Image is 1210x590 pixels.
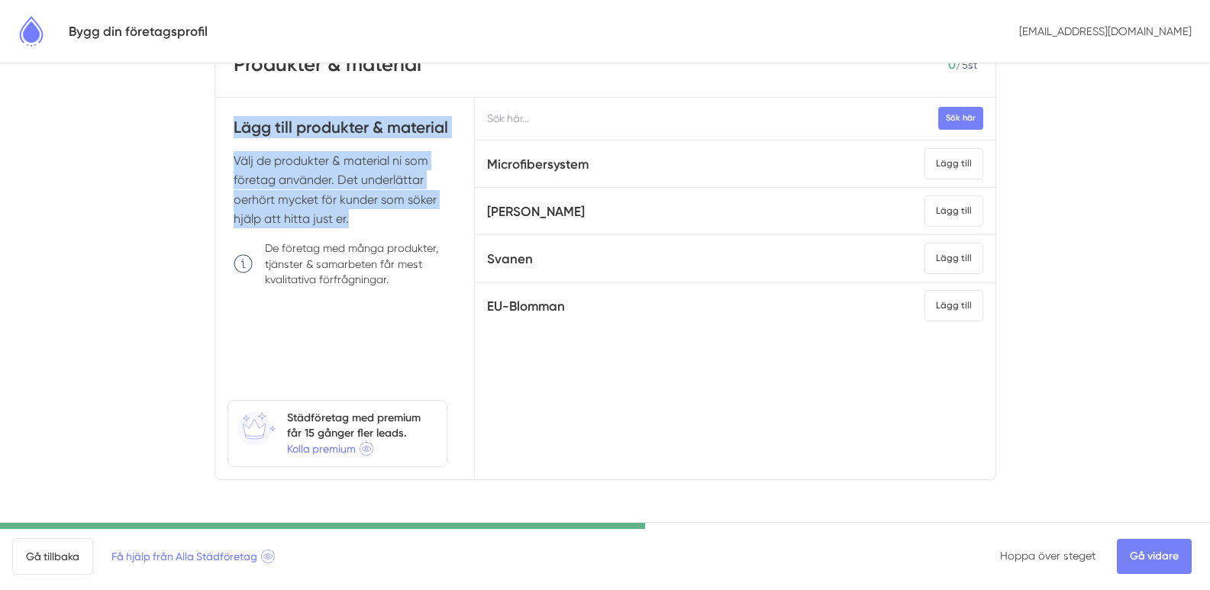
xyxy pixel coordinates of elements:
[924,243,983,274] div: Lägg till
[948,57,956,72] span: 0
[234,116,457,150] h4: Lägg till produkter & material
[962,59,968,71] span: 5
[487,202,585,222] h5: [PERSON_NAME]
[956,59,977,71] span: / st
[69,21,208,42] h5: Bygg din företagsprofil
[924,290,983,321] div: Lägg till
[924,148,983,179] div: Lägg till
[487,249,533,269] h5: Svanen
[938,107,983,129] button: Sök här
[1013,18,1198,45] p: [EMAIL_ADDRESS][DOMAIN_NAME]
[1117,539,1192,574] a: Gå vidare
[111,548,275,565] span: Få hjälp från Alla Städföretag
[265,240,457,286] p: De företag med många produkter, tjänster & samarbeten får mest kvalitativa förfrågningar.
[487,154,589,175] h5: Microfibersystem
[475,98,995,140] input: Sök här...
[287,410,437,440] h5: Städföretag med premium får 15 gånger fler leads.
[287,440,373,457] span: Kolla premium
[234,151,457,229] p: Välj de produkter & material ni som företag använder. Det underlättar oerhört mycket för kunder s...
[1000,550,1095,562] a: Hoppa över steget
[12,538,93,575] a: Gå tillbaka
[924,195,983,227] div: Lägg till
[234,51,421,79] h3: Produkter & material
[487,296,565,317] h5: EU-Blomman
[12,12,50,50] img: Alla Städföretag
